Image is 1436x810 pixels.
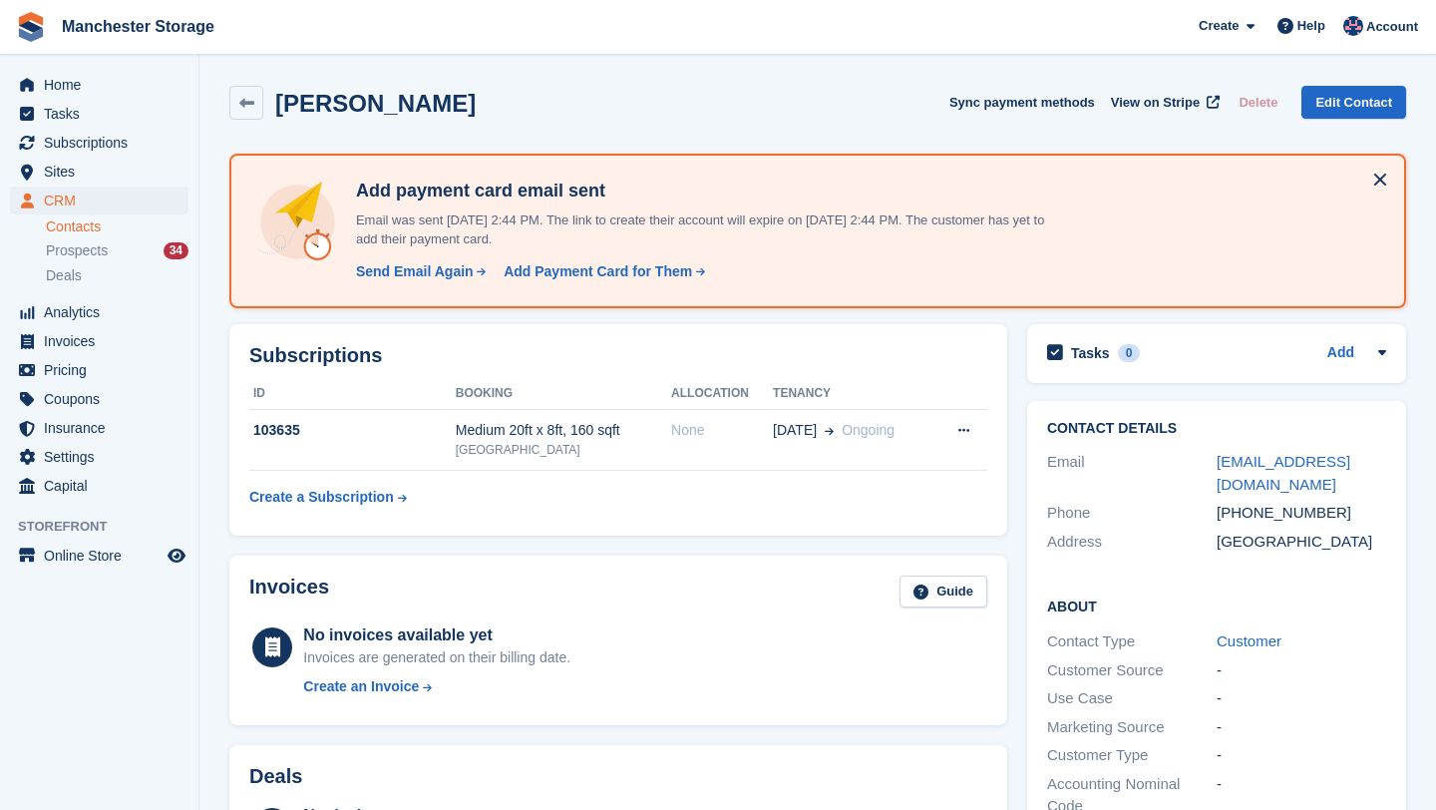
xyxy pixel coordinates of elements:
[456,441,671,459] div: [GEOGRAPHIC_DATA]
[10,298,188,326] a: menu
[1217,687,1386,710] div: -
[1047,630,1217,653] div: Contact Type
[46,266,82,285] span: Deals
[1118,344,1141,362] div: 0
[1217,659,1386,682] div: -
[249,576,329,608] h2: Invoices
[44,327,164,355] span: Invoices
[1231,86,1285,119] button: Delete
[249,479,407,516] a: Create a Subscription
[10,356,188,384] a: menu
[1297,16,1325,36] span: Help
[165,544,188,568] a: Preview store
[348,180,1046,202] h4: Add payment card email sent
[356,261,474,282] div: Send Email Again
[10,187,188,214] a: menu
[249,765,302,788] h2: Deals
[496,261,707,282] a: Add Payment Card for Them
[44,542,164,570] span: Online Store
[10,414,188,442] a: menu
[10,385,188,413] a: menu
[18,517,198,537] span: Storefront
[773,378,932,410] th: Tenancy
[303,676,570,697] a: Create an Invoice
[1047,531,1217,554] div: Address
[1217,453,1350,493] a: [EMAIL_ADDRESS][DOMAIN_NAME]
[46,217,188,236] a: Contacts
[1217,632,1281,649] a: Customer
[303,676,419,697] div: Create an Invoice
[16,12,46,42] img: stora-icon-8386f47178a22dfd0bd8f6a31ec36ba5ce8667c1dd55bd0f319d3a0aa187defe.svg
[10,129,188,157] a: menu
[1301,86,1406,119] a: Edit Contact
[671,378,773,410] th: Allocation
[1111,93,1200,113] span: View on Stripe
[10,472,188,500] a: menu
[46,265,188,286] a: Deals
[1327,342,1354,365] a: Add
[1217,716,1386,739] div: -
[44,100,164,128] span: Tasks
[1217,502,1386,525] div: [PHONE_NUMBER]
[10,542,188,570] a: menu
[44,443,164,471] span: Settings
[44,298,164,326] span: Analytics
[303,647,570,668] div: Invoices are generated on their billing date.
[456,420,671,441] div: Medium 20ft x 8ft, 160 sqft
[44,158,164,186] span: Sites
[1217,744,1386,767] div: -
[249,420,456,441] div: 103635
[303,623,570,647] div: No invoices available yet
[773,420,817,441] span: [DATE]
[44,187,164,214] span: CRM
[44,472,164,500] span: Capital
[899,576,987,608] a: Guide
[54,10,222,43] a: Manchester Storage
[249,378,456,410] th: ID
[1047,502,1217,525] div: Phone
[44,385,164,413] span: Coupons
[255,180,340,264] img: add-payment-card-4dbda4983b697a7845d177d07a5d71e8a16f1ec00487972de202a45f1e8132f5.svg
[1047,421,1386,437] h2: Contact Details
[504,261,692,282] div: Add Payment Card for Them
[46,241,108,260] span: Prospects
[1047,716,1217,739] div: Marketing Source
[249,344,987,367] h2: Subscriptions
[46,240,188,261] a: Prospects 34
[671,420,773,441] div: None
[44,129,164,157] span: Subscriptions
[1366,17,1418,37] span: Account
[1047,687,1217,710] div: Use Case
[10,158,188,186] a: menu
[10,443,188,471] a: menu
[10,71,188,99] a: menu
[1199,16,1239,36] span: Create
[1103,86,1224,119] a: View on Stripe
[275,90,476,117] h2: [PERSON_NAME]
[1047,744,1217,767] div: Customer Type
[44,71,164,99] span: Home
[44,414,164,442] span: Insurance
[44,356,164,384] span: Pricing
[1047,451,1217,496] div: Email
[1071,344,1110,362] h2: Tasks
[456,378,671,410] th: Booking
[949,86,1095,119] button: Sync payment methods
[249,487,394,508] div: Create a Subscription
[842,422,895,438] span: Ongoing
[10,327,188,355] a: menu
[1047,596,1386,615] h2: About
[1217,531,1386,554] div: [GEOGRAPHIC_DATA]
[348,210,1046,249] p: Email was sent [DATE] 2:44 PM. The link to create their account will expire on [DATE] 2:44 PM. Th...
[1047,659,1217,682] div: Customer Source
[10,100,188,128] a: menu
[164,242,188,259] div: 34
